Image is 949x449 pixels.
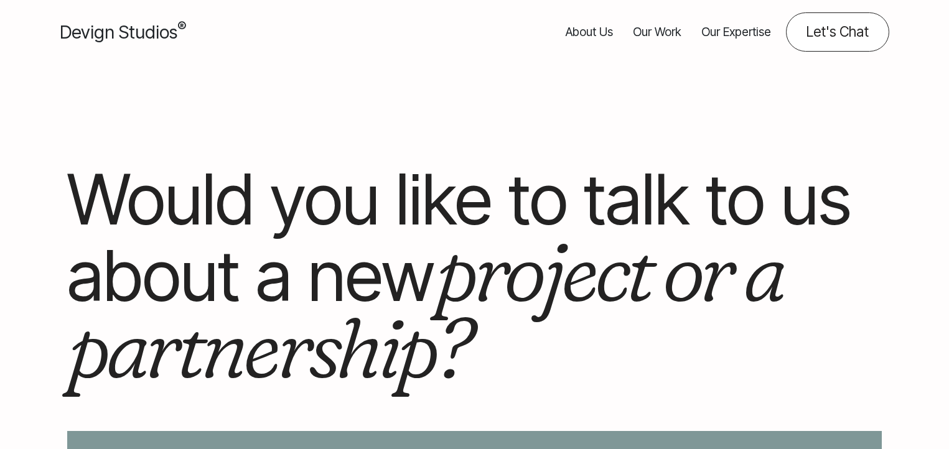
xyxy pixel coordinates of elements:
[701,12,771,52] a: Our Expertise
[566,12,613,52] a: About Us
[177,19,186,35] sup: ®
[60,21,186,43] span: Devign Studios
[633,12,681,52] a: Our Work
[60,19,186,45] a: Devign Studios® Homepage
[786,12,889,52] a: Contact us about your project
